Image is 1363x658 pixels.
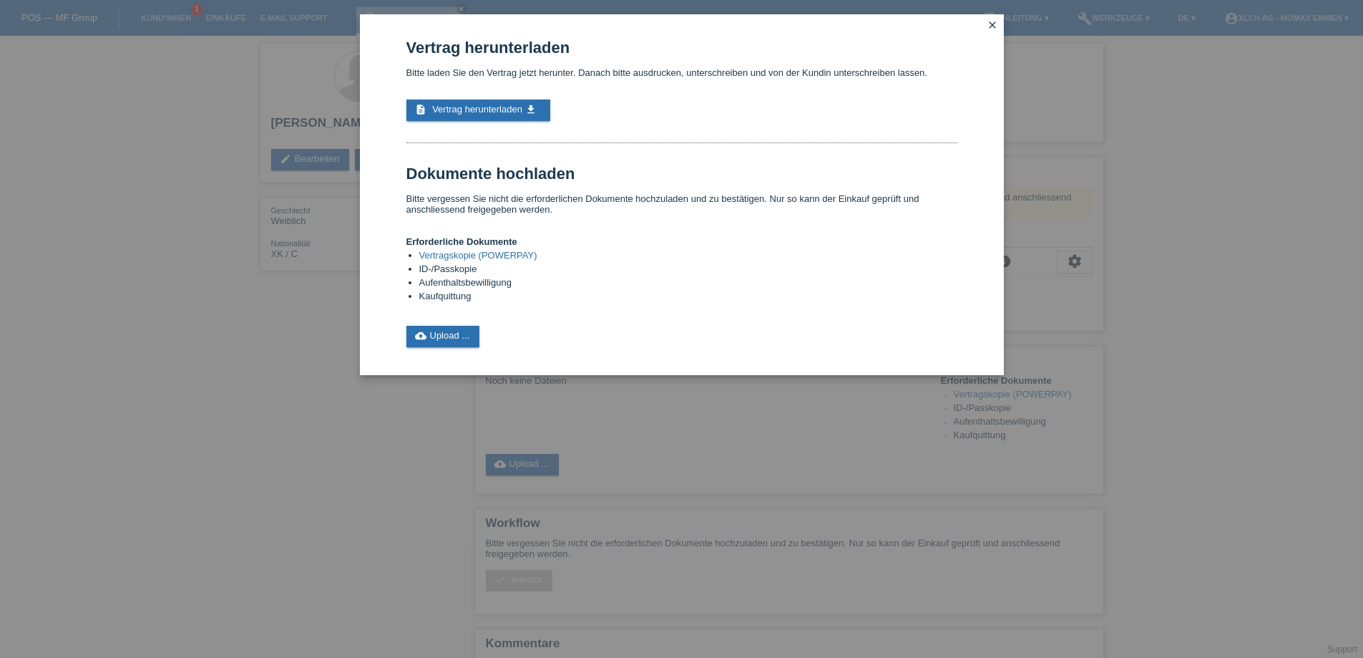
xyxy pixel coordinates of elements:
span: Vertrag herunterladen [432,104,522,115]
h4: Erforderliche Dokumente [406,236,957,247]
h1: Vertrag herunterladen [406,39,957,57]
a: Vertragskopie (POWERPAY) [419,250,537,261]
h1: Dokumente hochladen [406,165,957,183]
p: Bitte laden Sie den Vertrag jetzt herunter. Danach bitte ausdrucken, unterschreiben und von der K... [406,67,957,78]
i: close [987,19,998,31]
a: description Vertrag herunterladen get_app [406,100,550,121]
a: close [983,18,1002,34]
li: Kaufquittung [419,291,957,304]
p: Bitte vergessen Sie nicht die erforderlichen Dokumente hochzuladen und zu bestätigen. Nur so kann... [406,193,957,215]
a: cloud_uploadUpload ... [406,326,480,347]
i: cloud_upload [415,330,426,342]
i: description [415,104,426,115]
li: Aufenthaltsbewilligung [419,277,957,291]
i: get_app [525,104,537,115]
li: ID-/Passkopie [419,263,957,277]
